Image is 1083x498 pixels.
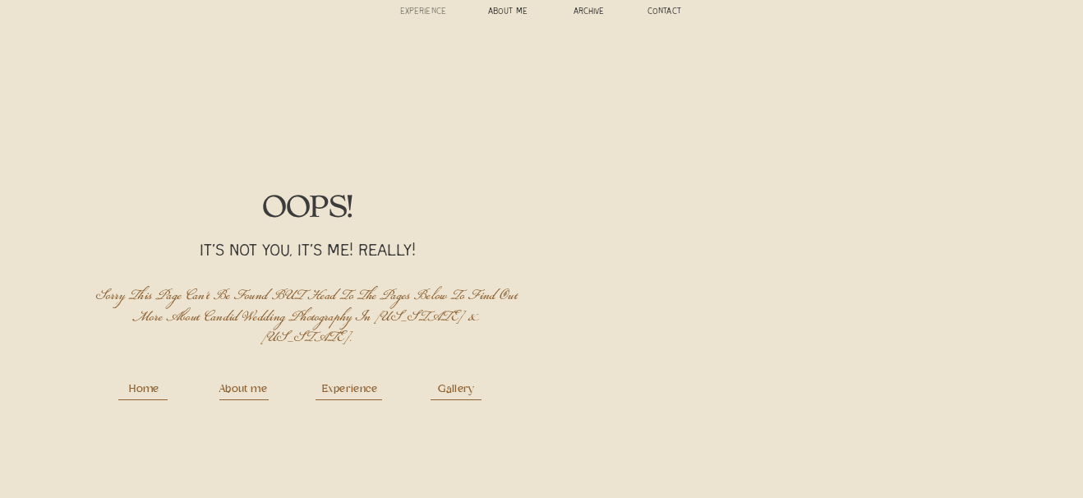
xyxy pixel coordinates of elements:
a: CONTACT [638,7,690,19]
a: experience [393,7,454,19]
a: ARCHIVE [563,7,615,19]
a: ABOUT ME [477,7,538,19]
h2: OOPS! [112,192,501,230]
h3: Sorry this page can't be found BUT head to the pages below to find out more about candid wedding ... [92,287,522,365]
h3: It's not you, it's me! Really! [93,241,523,282]
a: About me [184,382,302,399]
a: Home [85,382,203,399]
a: Gallery [398,382,515,399]
a: Experience [291,382,408,399]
